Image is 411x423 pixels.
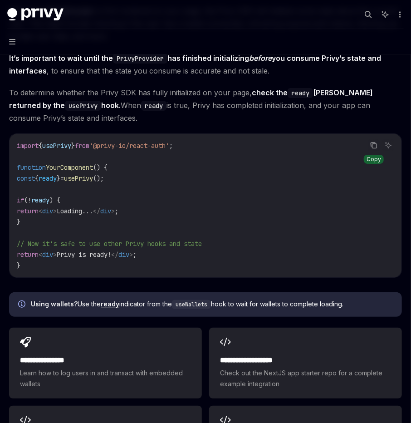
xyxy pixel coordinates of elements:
[93,207,100,215] span: </
[39,251,42,259] span: <
[9,328,202,398] a: **** **** **** *Learn how to log users in and transact with embedded wallets
[28,196,31,204] span: !
[57,174,60,182] span: }
[368,139,380,151] button: Copy the contents from the code block
[65,101,101,111] code: usePrivy
[64,174,93,182] span: usePrivy
[42,207,53,215] span: div
[20,368,191,389] span: Learn how to log users in and transact with embedded wallets
[141,101,166,111] code: ready
[17,142,39,150] span: import
[172,300,211,309] code: useWallets
[24,196,28,204] span: (
[118,251,129,259] span: div
[115,207,118,215] span: ;
[288,88,313,98] code: ready
[39,174,57,182] span: ready
[49,196,60,204] span: ) {
[129,251,133,259] span: >
[42,251,53,259] span: div
[75,142,89,150] span: from
[17,218,20,226] span: }
[7,8,64,21] img: dark logo
[17,196,24,204] span: if
[57,251,111,259] span: Privy is ready!
[382,139,394,151] button: Ask AI
[31,300,78,308] strong: Using wallets?
[89,142,169,150] span: '@privy-io/react-auth'
[17,207,39,215] span: return
[111,251,118,259] span: </
[17,240,202,248] span: // Now it's safe to use other Privy hooks and state
[35,174,39,182] span: {
[53,207,57,215] span: >
[17,163,46,172] span: function
[9,86,402,124] span: To determine whether the Privy SDK has fully initialized on your page, When is true, Privy has co...
[93,174,104,182] span: ();
[101,300,119,308] a: ready
[17,261,20,270] span: }
[113,54,167,64] code: PrivyProvider
[17,174,35,182] span: const
[60,174,64,182] span: =
[209,328,402,398] a: **** **** **** ****Check out the NextJS app starter repo for a complete example integration
[249,54,272,63] em: before
[220,368,391,389] span: Check out the NextJS app starter repo for a complete example integration
[133,251,137,259] span: ;
[31,300,393,309] span: Use the indicator from the hook to wait for wallets to complete loading.
[169,142,173,150] span: ;
[364,155,384,164] div: Copy
[18,300,27,310] svg: Info
[57,207,93,215] span: Loading...
[93,163,108,172] span: () {
[111,207,115,215] span: >
[39,142,42,150] span: {
[100,207,111,215] span: div
[31,196,49,204] span: ready
[46,163,93,172] span: YourComponent
[395,8,404,21] button: More actions
[53,251,57,259] span: >
[39,207,42,215] span: <
[42,142,71,150] span: usePrivy
[9,52,402,77] span: , to ensure that the state you consume is accurate and not stale.
[71,142,75,150] span: }
[17,251,39,259] span: return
